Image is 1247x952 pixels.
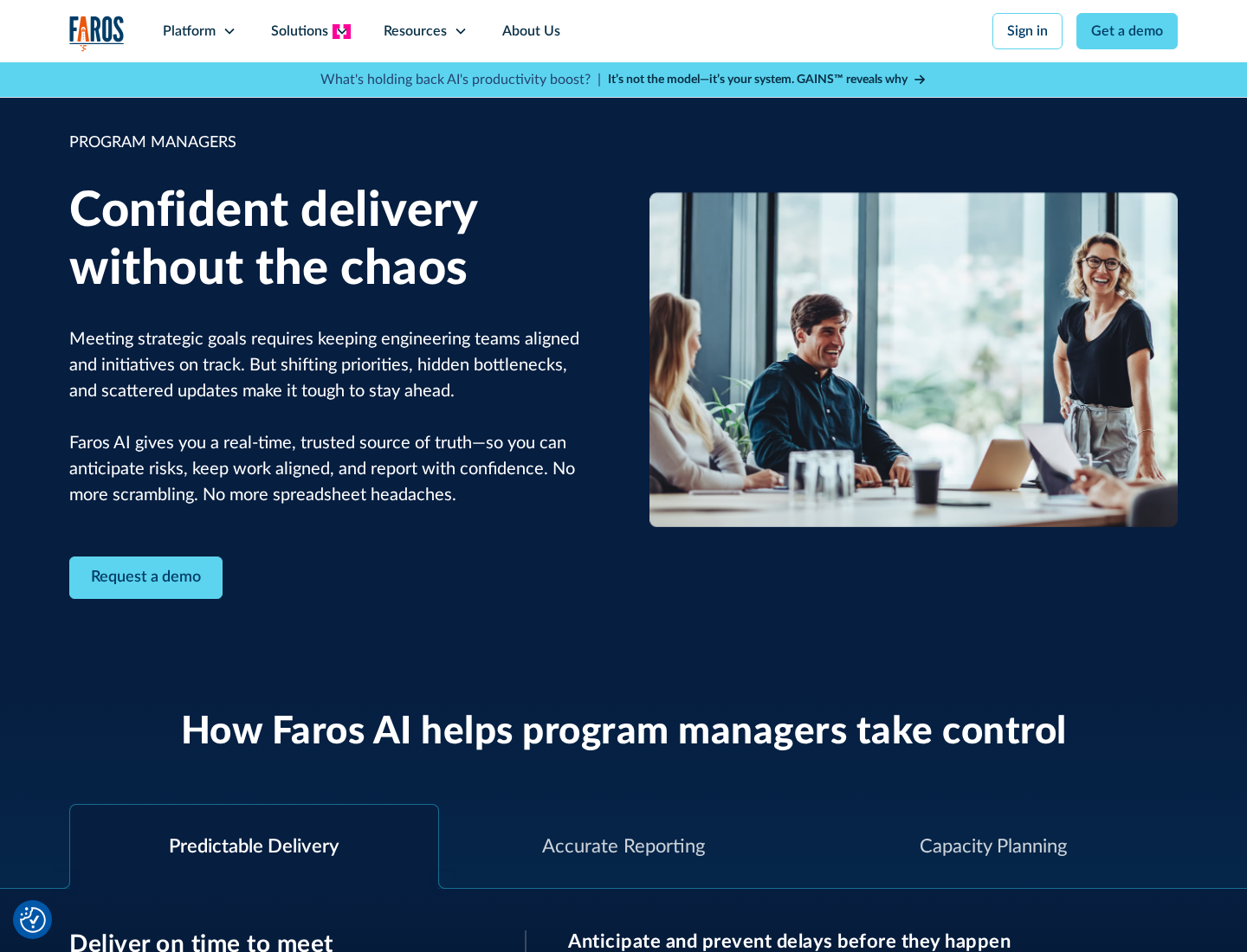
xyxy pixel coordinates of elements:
[69,132,598,155] div: PROGRAM MANAGERS
[69,556,223,599] a: Contact Modal
[271,21,328,42] div: Solutions
[608,74,908,86] strong: It’s not the model—it’s your system. GAINS™ reveals why
[69,16,125,51] img: Logo of the analytics and reporting company Faros.
[20,907,46,933] button: Cookie Settings
[163,21,216,42] div: Platform
[1076,13,1178,49] a: Get a demo
[920,833,1067,861] div: Capacity Planning
[169,833,339,861] div: Predictable Delivery
[20,907,46,933] img: Revisit consent button
[320,69,601,90] p: What's holding back AI's productivity boost? |
[181,710,1067,756] h2: How Faros AI helps program managers take control
[69,326,598,508] p: Meeting strategic goals requires keeping engineering teams aligned and initiatives on track. But ...
[992,13,1063,49] a: Sign in
[608,71,927,89] a: It’s not the model—it’s your system. GAINS™ reveals why
[69,16,125,51] a: home
[69,183,598,299] h1: Confident delivery without the chaos
[384,21,447,42] div: Resources
[542,833,705,861] div: Accurate Reporting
